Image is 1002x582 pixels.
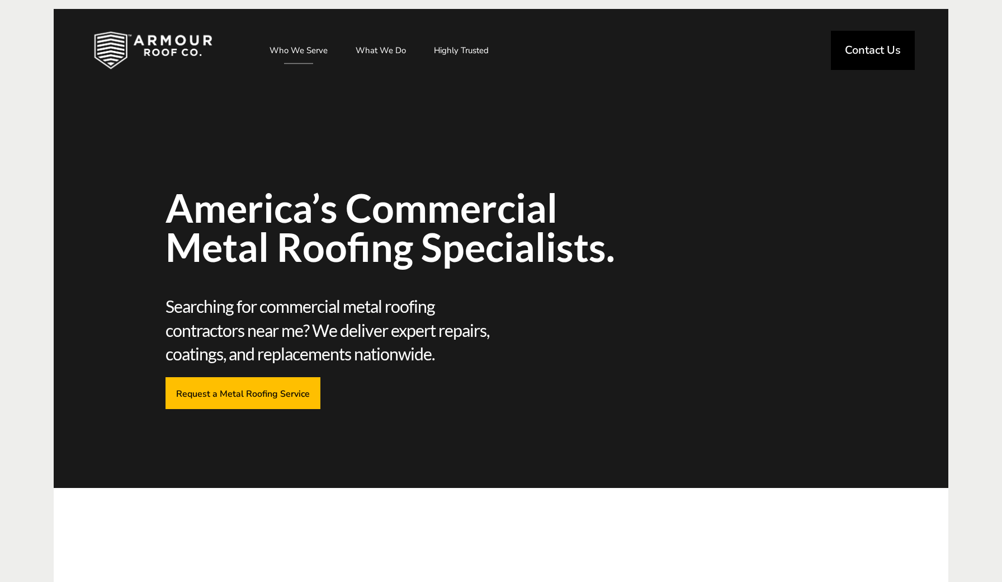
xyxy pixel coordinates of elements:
[831,31,915,70] a: Contact Us
[166,377,320,409] a: Request a Metal Roofing Service
[176,388,310,398] span: Request a Metal Roofing Service
[344,36,417,64] a: What We Do
[423,36,500,64] a: Highly Trusted
[166,294,497,366] span: Searching for commercial metal roofing contractors near me? We deliver expert repairs, coatings, ...
[258,36,339,64] a: Who We Serve
[166,188,663,266] span: America’s Commercial Metal Roofing Specialists.
[845,45,901,56] span: Contact Us
[76,22,230,78] img: Industrial and Commercial Roofing Company | Armour Roof Co.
